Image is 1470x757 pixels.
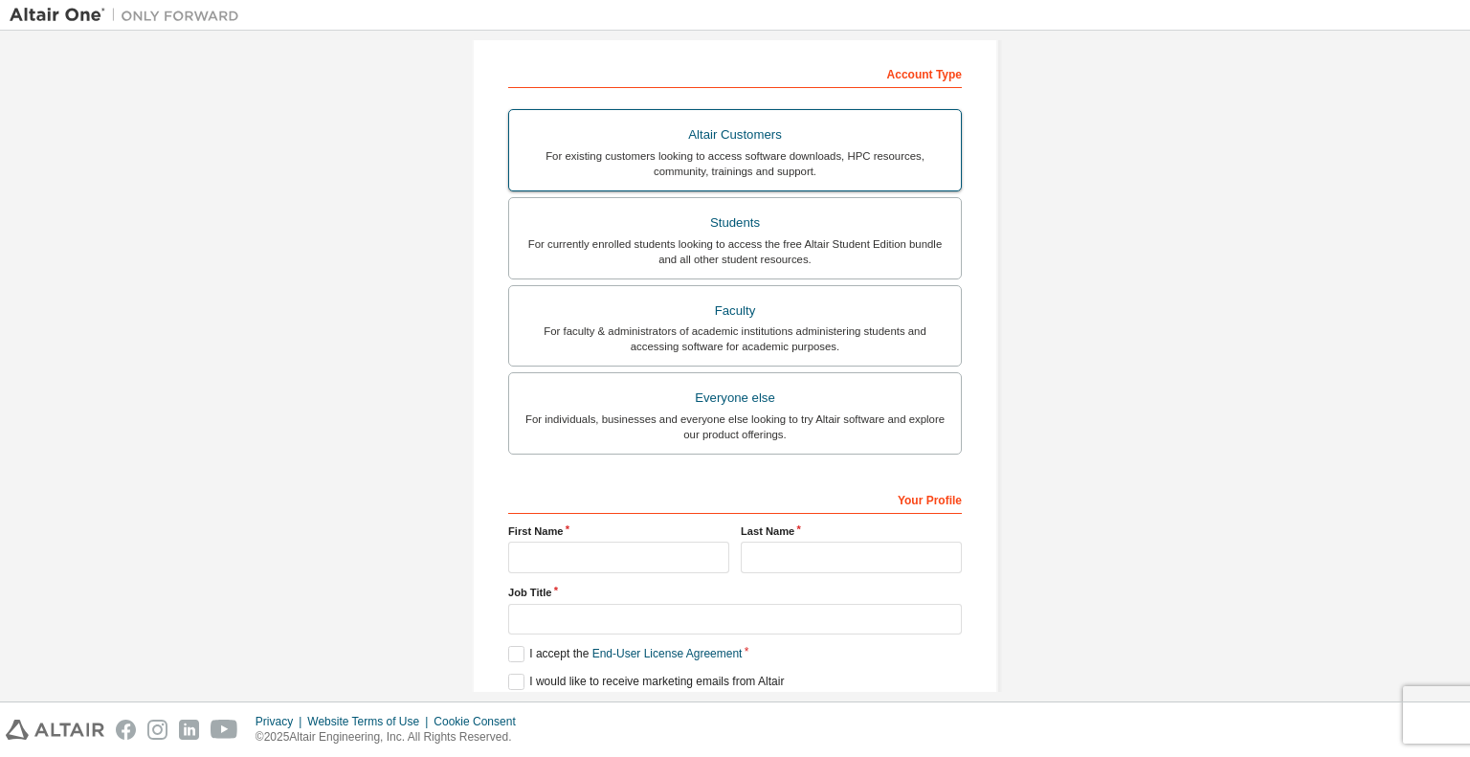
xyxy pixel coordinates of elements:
[508,523,729,539] label: First Name
[521,385,949,412] div: Everyone else
[592,647,743,660] a: End-User License Agreement
[508,483,962,514] div: Your Profile
[508,674,784,690] label: I would like to receive marketing emails from Altair
[741,523,962,539] label: Last Name
[521,210,949,236] div: Students
[10,6,249,25] img: Altair One
[211,720,238,740] img: youtube.svg
[521,122,949,148] div: Altair Customers
[508,585,962,600] label: Job Title
[521,412,949,442] div: For individuals, businesses and everyone else looking to try Altair software and explore our prod...
[307,714,434,729] div: Website Terms of Use
[256,714,307,729] div: Privacy
[521,323,949,354] div: For faculty & administrators of academic institutions administering students and accessing softwa...
[179,720,199,740] img: linkedin.svg
[508,57,962,88] div: Account Type
[521,298,949,324] div: Faculty
[508,646,742,662] label: I accept the
[434,714,526,729] div: Cookie Consent
[116,720,136,740] img: facebook.svg
[256,729,527,746] p: © 2025 Altair Engineering, Inc. All Rights Reserved.
[147,720,167,740] img: instagram.svg
[521,236,949,267] div: For currently enrolled students looking to access the free Altair Student Edition bundle and all ...
[6,720,104,740] img: altair_logo.svg
[521,148,949,179] div: For existing customers looking to access software downloads, HPC resources, community, trainings ...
